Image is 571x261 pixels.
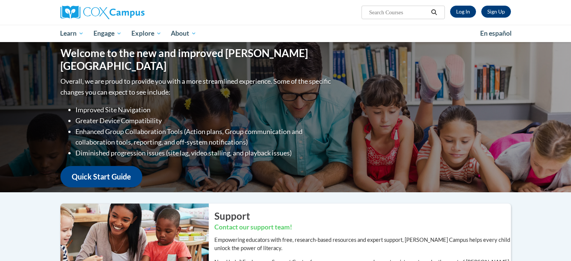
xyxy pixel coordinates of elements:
[480,29,512,37] span: En español
[428,8,440,17] button: Search
[75,148,333,158] li: Diminished progression issues (site lag, video stalling, and playback issues)
[49,25,522,42] div: Main menu
[75,115,333,126] li: Greater Device Compatibility
[93,29,122,38] span: Engage
[60,166,142,187] a: Quick Start Guide
[475,26,517,41] a: En español
[171,29,196,38] span: About
[89,25,127,42] a: Engage
[481,6,511,18] a: Register
[166,25,201,42] a: About
[60,76,333,98] p: Overall, we are proud to provide you with a more streamlined experience. Some of the specific cha...
[127,25,166,42] a: Explore
[75,104,333,115] li: Improved Site Navigation
[60,47,333,72] h1: Welcome to the new and improved [PERSON_NAME][GEOGRAPHIC_DATA]
[450,6,476,18] a: Log In
[214,236,511,252] p: Empowering educators with free, research-based resources and expert support, [PERSON_NAME] Campus...
[60,6,203,19] a: Cox Campus
[368,8,428,17] input: Search Courses
[131,29,161,38] span: Explore
[60,29,84,38] span: Learn
[56,25,89,42] a: Learn
[214,223,511,232] h3: Contact our support team!
[60,6,145,19] img: Cox Campus
[75,126,333,148] li: Enhanced Group Collaboration Tools (Action plans, Group communication and collaboration tools, re...
[214,209,511,223] h2: Support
